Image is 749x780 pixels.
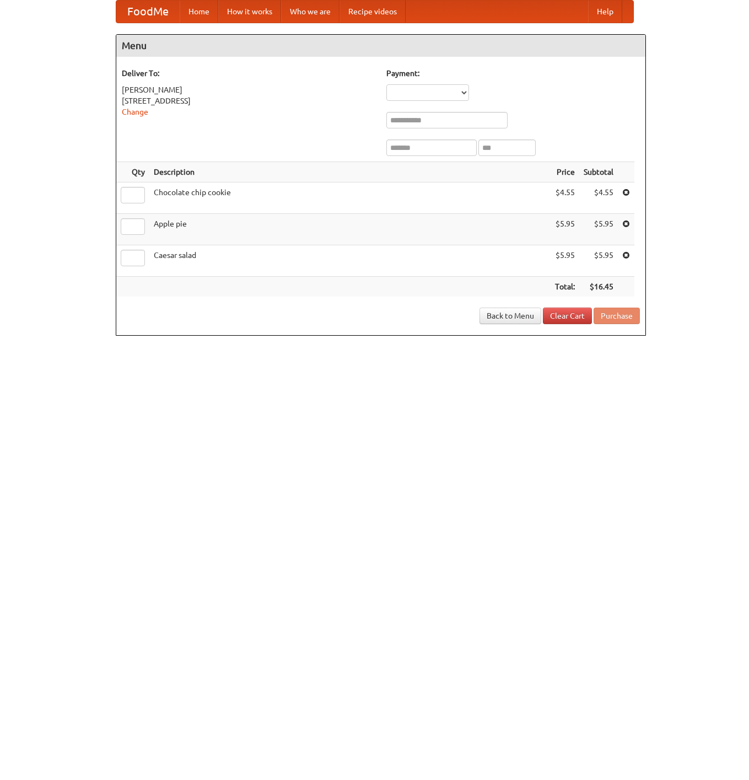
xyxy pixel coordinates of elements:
[281,1,340,23] a: Who we are
[149,162,551,182] th: Description
[551,245,579,277] td: $5.95
[149,214,551,245] td: Apple pie
[122,95,375,106] div: [STREET_ADDRESS]
[218,1,281,23] a: How it works
[551,182,579,214] td: $4.55
[543,308,592,324] a: Clear Cart
[149,245,551,277] td: Caesar salad
[116,162,149,182] th: Qty
[594,308,640,324] button: Purchase
[551,162,579,182] th: Price
[588,1,622,23] a: Help
[149,182,551,214] td: Chocolate chip cookie
[551,214,579,245] td: $5.95
[551,277,579,297] th: Total:
[116,35,645,57] h4: Menu
[116,1,180,23] a: FoodMe
[479,308,541,324] a: Back to Menu
[579,162,618,182] th: Subtotal
[122,68,375,79] h5: Deliver To:
[579,277,618,297] th: $16.45
[579,245,618,277] td: $5.95
[340,1,406,23] a: Recipe videos
[180,1,218,23] a: Home
[579,214,618,245] td: $5.95
[579,182,618,214] td: $4.55
[386,68,640,79] h5: Payment:
[122,107,148,116] a: Change
[122,84,375,95] div: [PERSON_NAME]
